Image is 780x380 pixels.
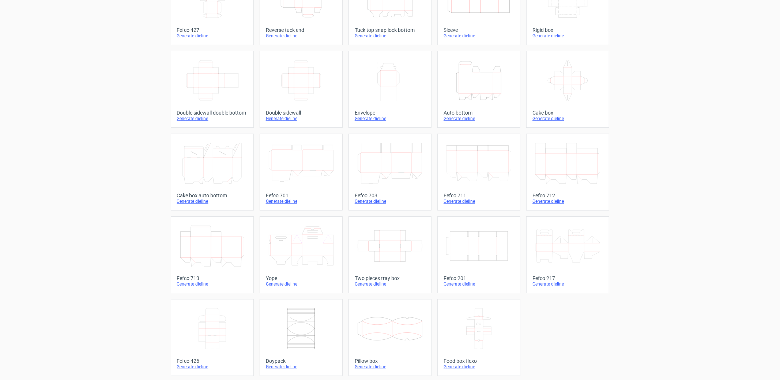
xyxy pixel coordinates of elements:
[177,116,248,122] div: Generate dieline
[266,358,336,364] div: Doypack
[355,281,425,287] div: Generate dieline
[355,33,425,39] div: Generate dieline
[348,134,432,211] a: Fefco 703Generate dieline
[177,193,248,198] div: Cake box auto bottom
[171,299,254,376] a: Fefco 426Generate dieline
[444,193,514,198] div: Fefco 711
[177,358,248,364] div: Fefco 426
[355,27,425,33] div: Tuck top snap lock bottom
[532,116,603,122] div: Generate dieline
[437,51,520,128] a: Auto bottomGenerate dieline
[266,116,336,122] div: Generate dieline
[437,134,520,211] a: Fefco 711Generate dieline
[348,299,432,376] a: Pillow boxGenerate dieline
[266,33,336,39] div: Generate dieline
[444,110,514,116] div: Auto bottom
[355,116,425,122] div: Generate dieline
[171,216,254,293] a: Fefco 713Generate dieline
[260,134,343,211] a: Fefco 701Generate dieline
[355,198,425,204] div: Generate dieline
[177,33,248,39] div: Generate dieline
[177,110,248,116] div: Double sidewall double bottom
[444,33,514,39] div: Generate dieline
[437,216,520,293] a: Fefco 201Generate dieline
[355,193,425,198] div: Fefco 703
[171,51,254,128] a: Double sidewall double bottomGenerate dieline
[266,275,336,281] div: Yope
[348,51,432,128] a: EnvelopeGenerate dieline
[526,51,609,128] a: Cake boxGenerate dieline
[177,27,248,33] div: Fefco 427
[177,281,248,287] div: Generate dieline
[526,216,609,293] a: Fefco 217Generate dieline
[348,216,432,293] a: Two pieces tray boxGenerate dieline
[532,33,603,39] div: Generate dieline
[532,193,603,198] div: Fefco 712
[526,134,609,211] a: Fefco 712Generate dieline
[532,198,603,204] div: Generate dieline
[266,198,336,204] div: Generate dieline
[444,275,514,281] div: Fefco 201
[444,198,514,204] div: Generate dieline
[355,364,425,370] div: Generate dieline
[177,198,248,204] div: Generate dieline
[355,358,425,364] div: Pillow box
[260,51,343,128] a: Double sidewallGenerate dieline
[260,216,343,293] a: YopeGenerate dieline
[266,281,336,287] div: Generate dieline
[355,110,425,116] div: Envelope
[355,275,425,281] div: Two pieces tray box
[444,27,514,33] div: Sleeve
[532,275,603,281] div: Fefco 217
[532,281,603,287] div: Generate dieline
[177,275,248,281] div: Fefco 713
[266,110,336,116] div: Double sidewall
[177,364,248,370] div: Generate dieline
[266,27,336,33] div: Reverse tuck end
[444,116,514,122] div: Generate dieline
[444,281,514,287] div: Generate dieline
[532,110,603,116] div: Cake box
[266,193,336,198] div: Fefco 701
[444,364,514,370] div: Generate dieline
[532,27,603,33] div: Rigid box
[437,299,520,376] a: Food box flexoGenerate dieline
[171,134,254,211] a: Cake box auto bottomGenerate dieline
[260,299,343,376] a: DoypackGenerate dieline
[266,364,336,370] div: Generate dieline
[444,358,514,364] div: Food box flexo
